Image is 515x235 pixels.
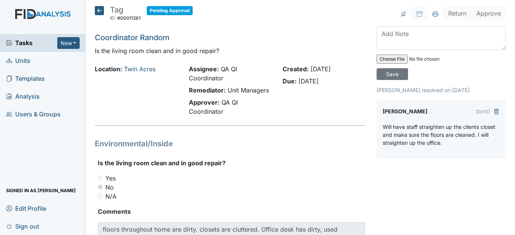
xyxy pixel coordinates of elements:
button: Approve [471,6,506,20]
strong: Due: [283,77,297,85]
small: [DATE] [476,109,490,114]
span: [DATE] [311,65,331,73]
p: [PERSON_NAME] resolved on [DATE]. [377,86,506,94]
strong: Approver: [189,99,220,106]
input: Yes [98,175,103,180]
span: Edit Profile [6,202,46,214]
p: Will have staff straighten up the clients closet and make sure the floors are cleaned. I will str... [383,123,500,147]
span: [DATE] [298,77,319,85]
span: #00011261 [117,15,141,21]
span: Tag [110,5,123,14]
label: Is the living room clean and in good repair? [98,158,226,168]
span: ID: [110,15,116,21]
strong: Comments [98,207,365,216]
label: [PERSON_NAME] [383,106,427,117]
strong: Assignee: [189,65,219,73]
p: Is the living room clean and in good repair? [95,46,365,55]
a: Coordinator Random [95,33,170,42]
a: Tasks [6,38,57,47]
button: New [57,37,80,49]
span: Sign out [6,220,39,232]
span: Analysis [6,91,40,102]
input: N/A [98,194,103,199]
strong: Location: [95,65,122,73]
span: Templates [6,73,45,85]
label: No [105,183,114,192]
strong: Remediator: [189,86,226,94]
strong: Created: [283,65,309,73]
input: Save [377,68,408,80]
span: Users & Groups [6,108,61,120]
a: Twin Acres [124,65,155,73]
span: Units [6,55,30,67]
span: Pending Approval [147,6,193,15]
span: Signed in as [PERSON_NAME] [6,185,76,196]
h1: Environmental/Inside [95,138,365,149]
label: Yes [105,174,116,183]
label: N/A [105,192,116,201]
input: No [98,185,103,190]
button: Return [443,6,471,20]
span: Unit Managers [228,86,269,94]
